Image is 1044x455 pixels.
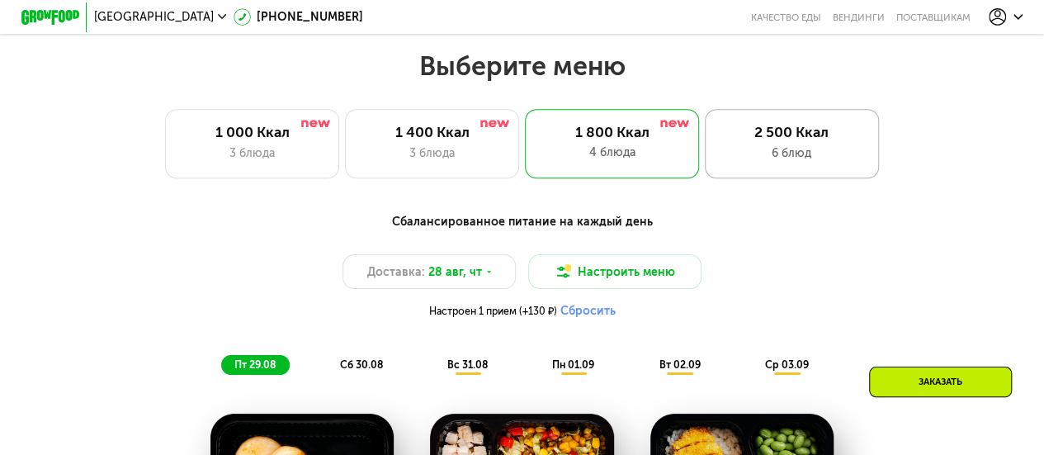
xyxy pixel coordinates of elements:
[181,124,324,141] div: 1 000 Ккал
[540,144,684,161] div: 4 блюда
[528,254,702,289] button: Настроить меню
[560,304,615,319] button: Сбросить
[750,12,820,23] a: Качество еды
[832,12,884,23] a: Вендинги
[94,12,214,23] span: [GEOGRAPHIC_DATA]
[92,213,951,231] div: Сбалансированное питание на каждый день
[367,263,425,281] span: Доставка:
[659,358,700,371] span: вт 02.09
[428,263,482,281] span: 28 авг, чт
[720,124,863,141] div: 2 500 Ккал
[869,367,1012,397] div: Заказать
[720,145,863,162] div: 6 блюд
[552,358,594,371] span: пн 01.09
[540,124,684,141] div: 1 800 Ккал
[764,358,808,371] span: ср 03.09
[361,145,504,162] div: 3 блюда
[447,358,488,371] span: вс 31.08
[428,306,556,316] span: Настроен 1 прием (+130 ₽)
[46,50,998,83] h2: Выберите меню
[234,8,363,26] a: [PHONE_NUMBER]
[340,358,383,371] span: сб 30.08
[181,145,324,162] div: 3 блюда
[361,124,504,141] div: 1 400 Ккал
[234,358,276,371] span: пт 29.08
[895,12,970,23] div: поставщикам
